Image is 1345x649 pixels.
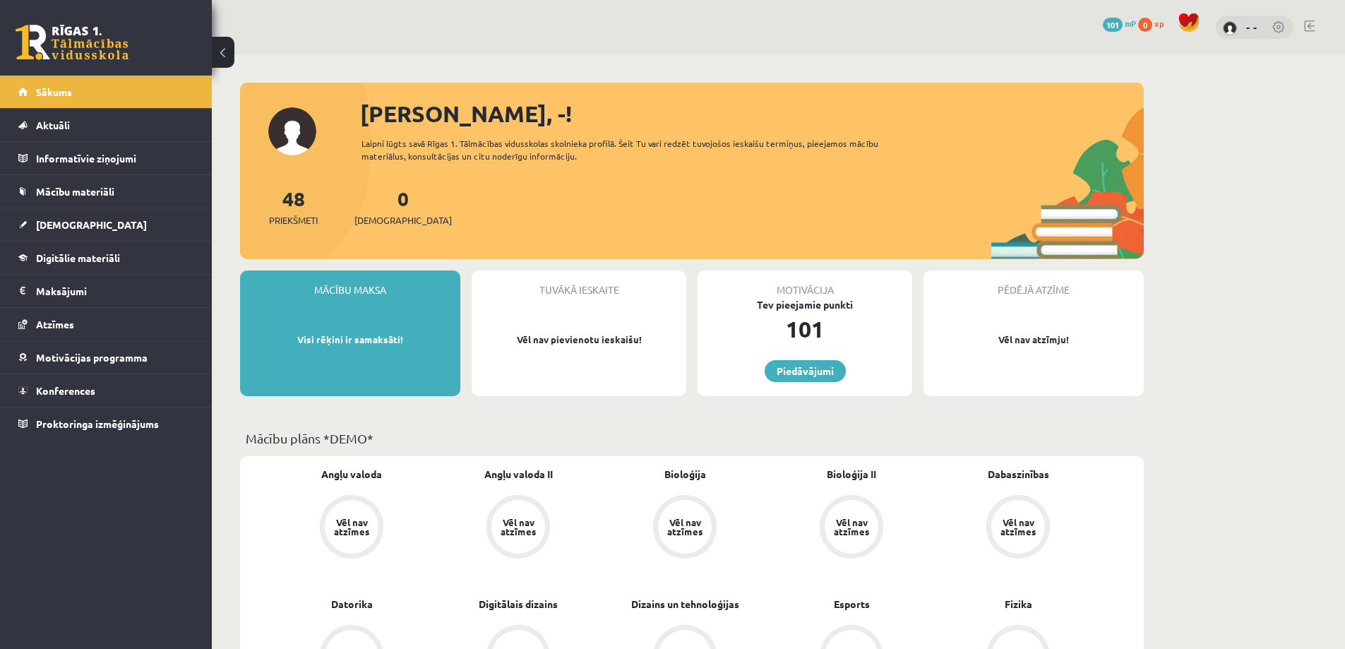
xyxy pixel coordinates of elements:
[765,360,846,382] a: Piedāvājumi
[269,213,318,227] span: Priekšmeti
[768,495,935,561] a: Vēl nav atzīmes
[498,518,538,536] div: Vēl nav atzīmes
[36,218,147,231] span: [DEMOGRAPHIC_DATA]
[602,495,768,561] a: Vēl nav atzīmes
[36,275,194,307] legend: Maksājumi
[18,242,194,274] a: Digitālie materiāli
[631,597,739,612] a: Dizains un tehnoloģijas
[472,270,686,297] div: Tuvākā ieskaite
[36,417,159,430] span: Proktoringa izmēģinājums
[484,467,553,482] a: Angļu valoda II
[18,142,194,174] a: Informatīvie ziņojumi
[36,185,114,198] span: Mācību materiāli
[18,374,194,407] a: Konferences
[18,407,194,440] a: Proktoringa izmēģinājums
[18,76,194,108] a: Sākums
[923,270,1144,297] div: Pēdējā atzīme
[698,312,912,346] div: 101
[354,213,452,227] span: [DEMOGRAPHIC_DATA]
[18,308,194,340] a: Atzīmes
[18,275,194,307] a: Maksājumi
[1103,18,1123,32] span: 101
[36,85,72,98] span: Sākums
[36,119,70,131] span: Aktuāli
[935,495,1101,561] a: Vēl nav atzīmes
[321,467,382,482] a: Angļu valoda
[988,467,1049,482] a: Dabaszinības
[18,341,194,374] a: Motivācijas programma
[36,251,120,264] span: Digitālie materiāli
[332,518,371,536] div: Vēl nav atzīmes
[664,467,706,482] a: Bioloģija
[1223,21,1237,35] img: - -
[827,467,876,482] a: Bioloģija II
[1125,18,1136,29] span: mP
[18,175,194,208] a: Mācību materiāli
[479,597,558,612] a: Digitālais dizains
[36,142,194,174] legend: Informatīvie ziņojumi
[354,186,452,227] a: 0[DEMOGRAPHIC_DATA]
[435,495,602,561] a: Vēl nav atzīmes
[361,137,904,162] div: Laipni lūgts savā Rīgas 1. Tālmācības vidusskolas skolnieka profilā. Šeit Tu vari redzēt tuvojošo...
[1246,20,1257,34] a: - -
[832,518,871,536] div: Vēl nav atzīmes
[698,270,912,297] div: Motivācija
[998,518,1038,536] div: Vēl nav atzīmes
[834,597,870,612] a: Esports
[246,429,1138,448] p: Mācību plāns *DEMO*
[18,109,194,141] a: Aktuāli
[1138,18,1171,29] a: 0 xp
[1138,18,1152,32] span: 0
[36,384,95,397] span: Konferences
[1103,18,1136,29] a: 101 mP
[698,297,912,312] div: Tev pieejamie punkti
[931,333,1137,347] p: Vēl nav atzīmju!
[16,25,128,60] a: Rīgas 1. Tālmācības vidusskola
[240,270,460,297] div: Mācību maksa
[360,97,1144,131] div: [PERSON_NAME], -!
[665,518,705,536] div: Vēl nav atzīmes
[1005,597,1032,612] a: Fizika
[479,333,679,347] p: Vēl nav pievienotu ieskaišu!
[331,597,373,612] a: Datorika
[18,208,194,241] a: [DEMOGRAPHIC_DATA]
[268,495,435,561] a: Vēl nav atzīmes
[36,351,148,364] span: Motivācijas programma
[247,333,453,347] p: Visi rēķini ir samaksāti!
[1154,18,1164,29] span: xp
[36,318,74,331] span: Atzīmes
[269,186,318,227] a: 48Priekšmeti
